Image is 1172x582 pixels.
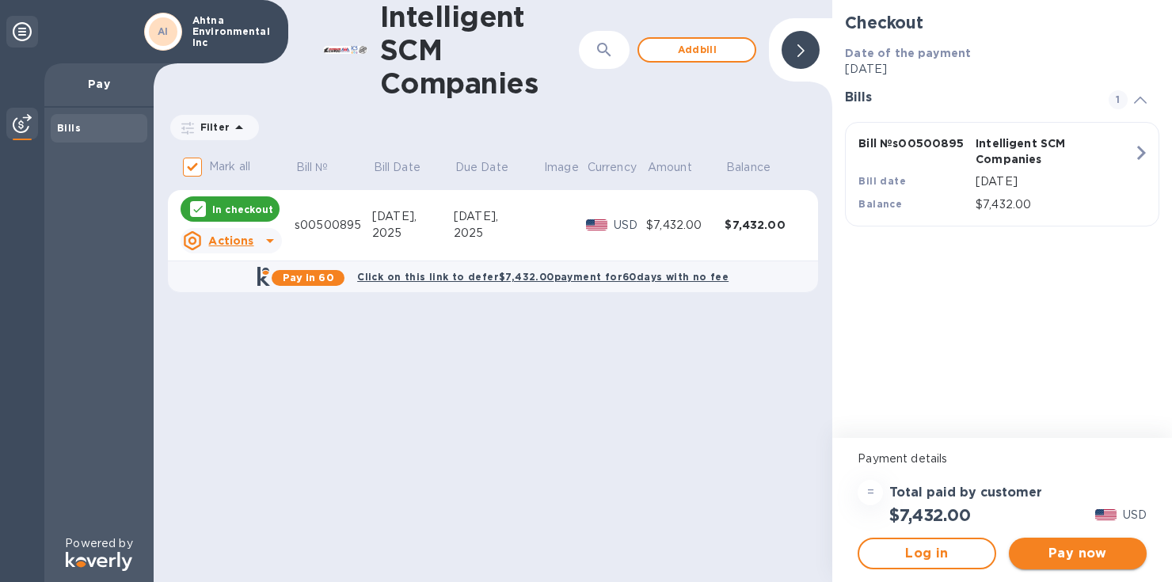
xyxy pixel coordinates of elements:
[858,198,902,210] b: Balance
[296,159,329,176] p: Bill №
[374,159,420,176] p: Bill Date
[194,120,230,134] p: Filter
[845,13,1159,32] h2: Checkout
[296,159,349,176] span: Bill №
[588,159,637,176] p: Currency
[858,538,995,569] button: Log in
[646,217,725,234] div: $7,432.00
[845,90,1090,105] h3: Bills
[374,159,441,176] span: Bill Date
[726,159,791,176] span: Balance
[1095,509,1117,520] img: USD
[212,203,273,216] p: In checkout
[858,451,1147,467] p: Payment details
[57,76,141,92] p: Pay
[858,175,906,187] b: Bill date
[976,135,1086,167] p: Intelligent SCM Companies
[648,159,692,176] p: Amount
[726,159,771,176] p: Balance
[586,219,607,230] img: USD
[889,505,970,525] h2: $7,432.00
[637,37,756,63] button: Addbill
[976,196,1133,213] p: $7,432.00
[192,15,272,48] p: Ahtna Environmental Inc
[372,208,454,225] div: [DATE],
[455,159,508,176] p: Due Date
[858,480,883,505] div: =
[1009,538,1147,569] button: Pay now
[845,61,1159,78] p: [DATE]
[454,225,542,242] div: 2025
[57,122,81,134] b: Bills
[1109,90,1128,109] span: 1
[158,25,169,37] b: AI
[66,552,132,571] img: Logo
[372,225,454,242] div: 2025
[544,159,579,176] p: Image
[845,122,1159,226] button: Bill №s00500895Intelligent SCM CompaniesBill date[DATE]Balance$7,432.00
[1022,544,1134,563] span: Pay now
[858,135,969,151] p: Bill № s00500895
[295,217,372,234] div: s00500895
[455,159,529,176] span: Due Date
[652,40,742,59] span: Add bill
[872,544,981,563] span: Log in
[209,158,250,175] p: Mark all
[648,159,713,176] span: Amount
[976,173,1133,190] p: [DATE]
[845,47,971,59] b: Date of the payment
[283,272,334,283] b: Pay in 60
[889,485,1042,500] h3: Total paid by customer
[65,535,132,552] p: Powered by
[725,217,803,233] div: $7,432.00
[208,234,253,247] u: Actions
[357,271,729,283] b: Click on this link to defer $7,432.00 payment for 60 days with no fee
[1123,507,1147,523] p: USD
[454,208,542,225] div: [DATE],
[614,217,647,234] p: USD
